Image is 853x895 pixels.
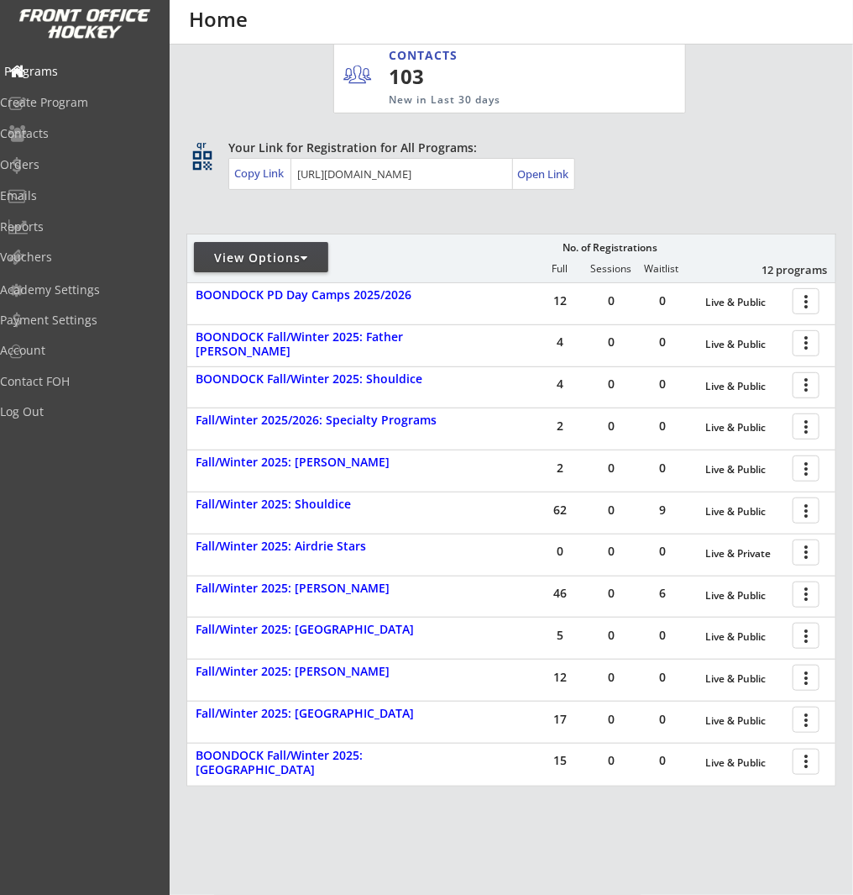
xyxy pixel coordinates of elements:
[637,587,688,599] div: 6
[535,420,585,432] div: 2
[637,713,688,725] div: 0
[586,295,636,307] div: 0
[586,263,636,275] div: Sessions
[558,242,662,254] div: No. of Registrations
[228,140,784,156] div: Your Link for Registration for All Programs:
[637,629,688,641] div: 0
[586,336,636,348] div: 0
[793,582,819,608] button: more_vert
[705,464,784,476] div: Live & Public
[4,66,155,77] div: Programs
[196,372,458,387] div: BOONDOCK Fall/Winter 2025: Shouldice
[535,755,585,766] div: 15
[705,548,784,560] div: Live & Private
[637,545,688,557] div: 0
[793,623,819,649] button: more_vert
[637,295,688,307] div: 0
[535,587,585,599] div: 46
[535,629,585,641] div: 5
[705,381,784,392] div: Live & Public
[637,462,688,474] div: 0
[637,671,688,683] div: 0
[705,506,784,518] div: Live & Public
[389,62,492,91] div: 103
[535,263,585,275] div: Full
[191,140,212,150] div: qr
[705,339,784,350] div: Live & Public
[586,420,636,432] div: 0
[535,713,585,725] div: 17
[705,757,784,769] div: Live & Public
[196,749,458,777] div: BOONDOCK Fall/Winter 2025: [GEOGRAPHIC_DATA]
[586,755,636,766] div: 0
[196,540,458,554] div: Fall/Winter 2025: Airdrie Stars
[535,295,585,307] div: 12
[793,413,819,440] button: more_vert
[234,166,287,181] div: Copy Link
[793,665,819,691] button: more_vert
[637,378,688,390] div: 0
[535,504,585,516] div: 62
[196,707,458,721] div: Fall/Winter 2025: [GEOGRAPHIC_DATA]
[535,378,585,390] div: 4
[535,671,585,683] div: 12
[793,288,819,314] button: more_vert
[586,629,636,641] div: 0
[793,455,819,482] button: more_vert
[637,504,688,516] div: 9
[740,262,827,277] div: 12 programs
[705,590,784,602] div: Live & Public
[517,167,570,182] div: Open Link
[190,148,215,173] button: qr_code
[793,707,819,733] button: more_vert
[705,422,784,434] div: Live & Public
[586,504,636,516] div: 0
[586,378,636,390] div: 0
[196,330,458,359] div: BOONDOCK Fall/Winter 2025: Father [PERSON_NAME]
[535,336,585,348] div: 4
[194,250,328,266] div: View Options
[793,330,819,356] button: more_vert
[196,582,458,596] div: Fall/Winter 2025: [PERSON_NAME]
[636,263,687,275] div: Waitlist
[637,420,688,432] div: 0
[793,749,819,775] button: more_vert
[535,462,585,474] div: 2
[586,587,636,599] div: 0
[705,715,784,727] div: Live & Public
[196,498,458,512] div: Fall/Winter 2025: Shouldice
[793,498,819,524] button: more_vert
[196,288,458,303] div: BOONDOCK PD Day Camps 2025/2026
[517,162,570,186] a: Open Link
[389,47,465,64] div: CONTACTS
[705,297,784,308] div: Live & Public
[389,93,607,108] div: New in Last 30 days
[637,755,688,766] div: 0
[586,545,636,557] div: 0
[586,462,636,474] div: 0
[793,372,819,398] button: more_vert
[637,336,688,348] div: 0
[586,713,636,725] div: 0
[535,545,585,557] div: 0
[705,673,784,685] div: Live & Public
[196,455,458,470] div: Fall/Winter 2025: [PERSON_NAME]
[196,665,458,679] div: Fall/Winter 2025: [PERSON_NAME]
[793,540,819,566] button: more_vert
[196,623,458,637] div: Fall/Winter 2025: [GEOGRAPHIC_DATA]
[196,413,458,428] div: Fall/Winter 2025/2026: Specialty Programs
[586,671,636,683] div: 0
[705,631,784,643] div: Live & Public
